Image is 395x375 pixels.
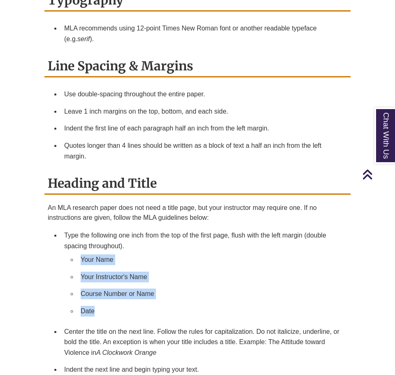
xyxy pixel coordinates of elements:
li: Center the title on the next line. Follow the rules for capitalization. Do not italicize, underli... [61,323,347,361]
h2: Line Spacing & Margins [44,56,351,77]
p: An MLA research paper does not need a title page, but your instructor may require one. If no inst... [48,203,347,223]
li: Your Name [77,251,344,268]
li: Type the following one inch from the top of the first page, flush with the left margin (double sp... [61,227,347,323]
li: Leave 1 inch margins on the top, bottom, and each side. [61,103,347,120]
li: Quotes longer than 4 lines should be written as a block of text a half an inch from the left margin. [61,137,347,165]
li: Date [77,303,344,320]
li: Your Instructor's Name [77,268,344,286]
em: serif [77,35,90,42]
h2: Heading and Title [44,173,351,195]
a: Back to Top [362,169,393,180]
li: Use double-spacing throughout the entire paper. [61,86,347,103]
li: Indent the first line of each paragraph half an inch from the left margin. [61,120,347,137]
li: Course Number or Name [77,285,344,303]
em: A Clockwork Orange [96,349,156,356]
li: MLA recommends using 12-point Times New Roman font or another readable typeface (e.g. ). [61,20,347,47]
